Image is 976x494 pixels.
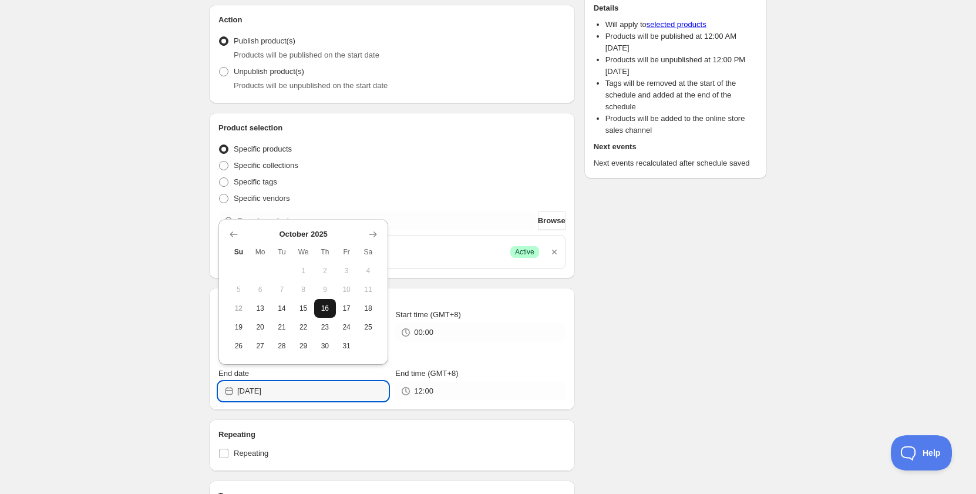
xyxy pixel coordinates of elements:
span: 10 [341,285,353,294]
li: Products will be added to the online store sales channel [605,113,758,136]
span: Su [233,247,245,257]
button: Tuesday October 14 2025 [271,299,293,318]
button: Sunday October 5 2025 [228,280,250,299]
button: Tuesday October 7 2025 [271,280,293,299]
th: Thursday [314,243,336,261]
span: Start time (GMT+8) [395,310,461,319]
button: Wednesday October 29 2025 [292,337,314,355]
span: Specific products [234,144,292,153]
span: 20 [254,322,267,332]
span: Specific tags [234,177,277,186]
span: 11 [362,285,375,294]
span: Tu [276,247,288,257]
span: Repeating [234,449,268,458]
span: 27 [254,341,267,351]
span: 12 [233,304,245,313]
button: Sunday October 19 2025 [228,318,250,337]
button: Browse [538,211,566,230]
button: Friday October 24 2025 [336,318,358,337]
span: 4 [362,266,375,275]
button: Friday October 3 2025 [336,261,358,280]
h2: Details [594,2,758,14]
li: Will apply to [605,19,758,31]
button: Monday October 27 2025 [250,337,271,355]
span: 17 [341,304,353,313]
input: Search products [237,211,536,230]
button: Tuesday October 21 2025 [271,318,293,337]
button: Saturday October 4 2025 [358,261,379,280]
span: 9 [319,285,331,294]
button: Wednesday October 8 2025 [292,280,314,299]
span: Th [319,247,331,257]
th: Monday [250,243,271,261]
span: 8 [297,285,309,294]
a: selected products [647,20,706,29]
button: Saturday October 25 2025 [358,318,379,337]
span: We [297,247,309,257]
button: Monday October 6 2025 [250,280,271,299]
span: 16 [319,304,331,313]
span: Browse [538,215,566,227]
button: Monday October 20 2025 [250,318,271,337]
span: 19 [233,322,245,332]
span: 5 [233,285,245,294]
span: 21 [276,322,288,332]
button: Friday October 31 2025 [336,337,358,355]
h2: Action [218,14,566,26]
span: 30 [319,341,331,351]
span: 29 [297,341,309,351]
li: Tags will be removed at the start of the schedule and added at the end of the schedule [605,78,758,113]
h2: Next events [594,141,758,153]
span: 18 [362,304,375,313]
span: Mo [254,247,267,257]
span: 14 [276,304,288,313]
button: Wednesday October 22 2025 [292,318,314,337]
th: Friday [336,243,358,261]
h2: Active dates [218,297,566,309]
button: Thursday October 2 2025 [314,261,336,280]
span: 31 [341,341,353,351]
button: Wednesday October 15 2025 [292,299,314,318]
th: Sunday [228,243,250,261]
button: Friday October 10 2025 [336,280,358,299]
button: Saturday October 11 2025 [358,280,379,299]
button: Today Sunday October 12 2025 [228,299,250,318]
button: Tuesday October 28 2025 [271,337,293,355]
span: 3 [341,266,353,275]
span: Fr [341,247,353,257]
span: Specific collections [234,161,298,170]
li: Products will be unpublished at 12:00 PM [DATE] [605,54,758,78]
span: Publish product(s) [234,36,295,45]
iframe: Toggle Customer Support [891,435,953,471]
button: Monday October 13 2025 [250,299,271,318]
span: 2 [319,266,331,275]
button: Show previous month, September 2025 [226,226,242,243]
span: Products will be published on the start date [234,51,379,59]
button: Thursday October 23 2025 [314,318,336,337]
span: Active [515,247,534,257]
h2: Repeating [218,429,566,441]
span: 23 [319,322,331,332]
span: 24 [341,322,353,332]
th: Saturday [358,243,379,261]
button: Wednesday October 1 2025 [292,261,314,280]
span: Unpublish product(s) [234,67,304,76]
span: 15 [297,304,309,313]
span: Products will be unpublished on the start date [234,81,388,90]
span: 7 [276,285,288,294]
button: Show next month, November 2025 [365,226,381,243]
button: Thursday October 16 2025 [314,299,336,318]
span: End date [218,369,249,378]
p: Next events recalculated after schedule saved [594,157,758,169]
span: 28 [276,341,288,351]
span: 22 [297,322,309,332]
span: Sa [362,247,375,257]
li: Products will be published at 12:00 AM [DATE] [605,31,758,54]
th: Tuesday [271,243,293,261]
span: Specific vendors [234,194,290,203]
button: Sunday October 26 2025 [228,337,250,355]
span: 26 [233,341,245,351]
span: 25 [362,322,375,332]
h2: Product selection [218,122,566,134]
button: Thursday October 30 2025 [314,337,336,355]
